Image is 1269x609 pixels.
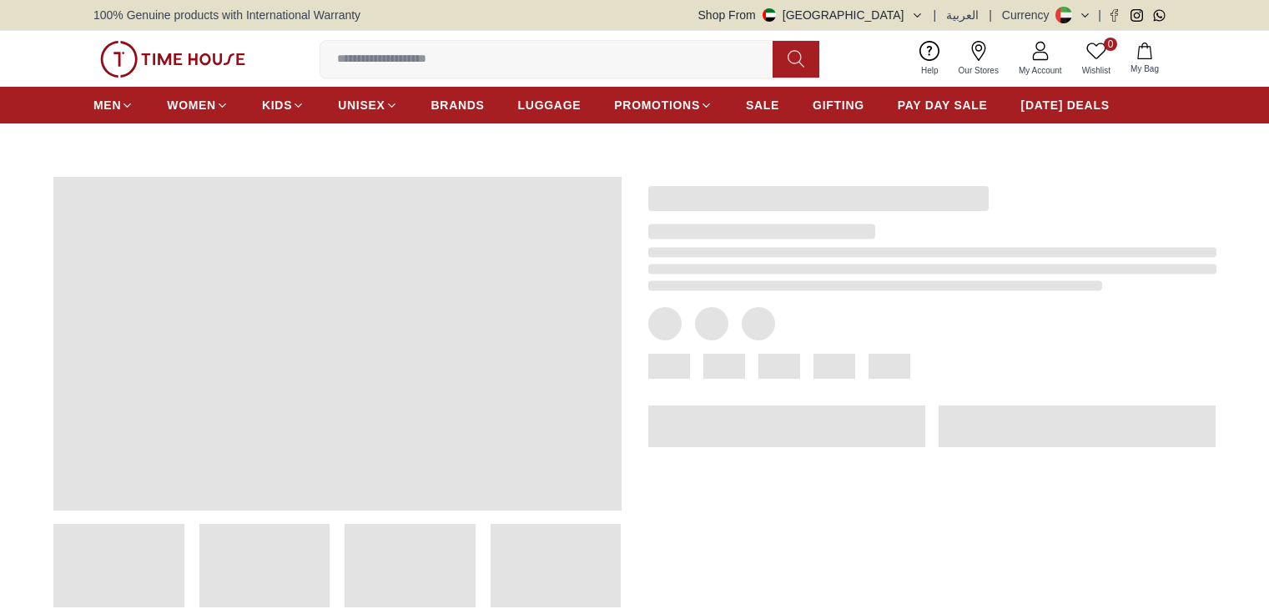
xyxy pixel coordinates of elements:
[746,97,779,113] span: SALE
[1108,9,1120,22] a: Facebook
[1012,64,1069,77] span: My Account
[338,90,397,120] a: UNISEX
[1021,90,1110,120] a: [DATE] DEALS
[93,90,133,120] a: MEN
[100,41,245,78] img: ...
[1104,38,1117,51] span: 0
[1021,97,1110,113] span: [DATE] DEALS
[1120,39,1169,78] button: My Bag
[167,90,229,120] a: WOMEN
[813,97,864,113] span: GIFTING
[813,90,864,120] a: GIFTING
[746,90,779,120] a: SALE
[614,90,713,120] a: PROMOTIONS
[1098,7,1101,23] span: |
[898,97,988,113] span: PAY DAY SALE
[946,7,979,23] button: العربية
[898,90,988,120] a: PAY DAY SALE
[518,90,582,120] a: LUGGAGE
[949,38,1009,80] a: Our Stores
[614,97,700,113] span: PROMOTIONS
[989,7,992,23] span: |
[1131,9,1143,22] a: Instagram
[1153,9,1166,22] a: Whatsapp
[431,97,485,113] span: BRANDS
[518,97,582,113] span: LUGGAGE
[1002,7,1056,23] div: Currency
[338,97,385,113] span: UNISEX
[1072,38,1120,80] a: 0Wishlist
[698,7,924,23] button: Shop From[GEOGRAPHIC_DATA]
[167,97,216,113] span: WOMEN
[431,90,485,120] a: BRANDS
[952,64,1005,77] span: Our Stores
[1124,63,1166,75] span: My Bag
[911,38,949,80] a: Help
[1075,64,1117,77] span: Wishlist
[93,97,121,113] span: MEN
[934,7,937,23] span: |
[914,64,945,77] span: Help
[763,8,776,22] img: United Arab Emirates
[262,90,305,120] a: KIDS
[262,97,292,113] span: KIDS
[93,7,360,23] span: 100% Genuine products with International Warranty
